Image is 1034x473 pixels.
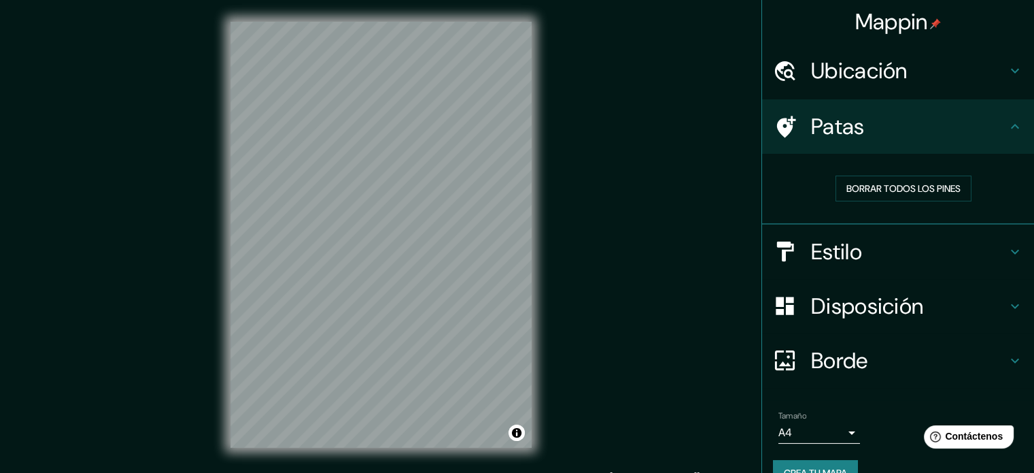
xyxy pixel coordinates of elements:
button: Activar o desactivar atribución [509,425,525,441]
button: Borrar todos los pines [835,176,971,201]
iframe: Lanzador de widgets de ayuda [913,420,1019,458]
canvas: Mapa [230,22,532,448]
font: Borde [811,346,868,375]
img: pin-icon.png [930,18,941,29]
font: Borrar todos los pines [846,182,961,195]
div: Patas [762,99,1034,154]
div: Ubicación [762,44,1034,98]
font: Disposición [811,292,923,321]
font: Tamaño [778,410,806,421]
div: A4 [778,422,860,444]
font: Ubicación [811,56,908,85]
font: A4 [778,425,792,440]
div: Estilo [762,225,1034,279]
font: Mappin [855,7,928,36]
font: Estilo [811,238,862,266]
font: Patas [811,112,865,141]
div: Borde [762,333,1034,388]
div: Disposición [762,279,1034,333]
